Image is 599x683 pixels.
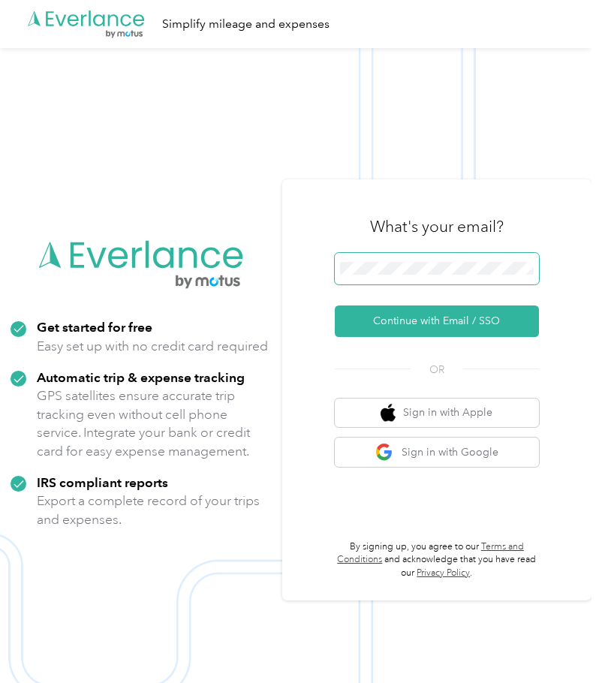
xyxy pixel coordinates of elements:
p: Easy set up with no credit card required [37,337,268,356]
p: GPS satellites ensure accurate trip tracking even without cell phone service. Integrate your bank... [37,387,272,460]
div: Simplify mileage and expenses [162,15,330,34]
button: Continue with Email / SSO [335,305,540,337]
span: OR [411,362,463,378]
p: By signing up, you agree to our and acknowledge that you have read our . [335,540,540,580]
h3: What's your email? [370,216,504,237]
img: google logo [375,443,394,462]
strong: Automatic trip & expense tracking [37,369,245,385]
button: google logoSign in with Google [335,438,540,467]
img: apple logo [381,404,396,423]
strong: IRS compliant reports [37,474,168,490]
strong: Get started for free [37,319,152,335]
a: Privacy Policy [417,567,470,579]
button: apple logoSign in with Apple [335,399,540,428]
p: Export a complete record of your trips and expenses. [37,492,272,528]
